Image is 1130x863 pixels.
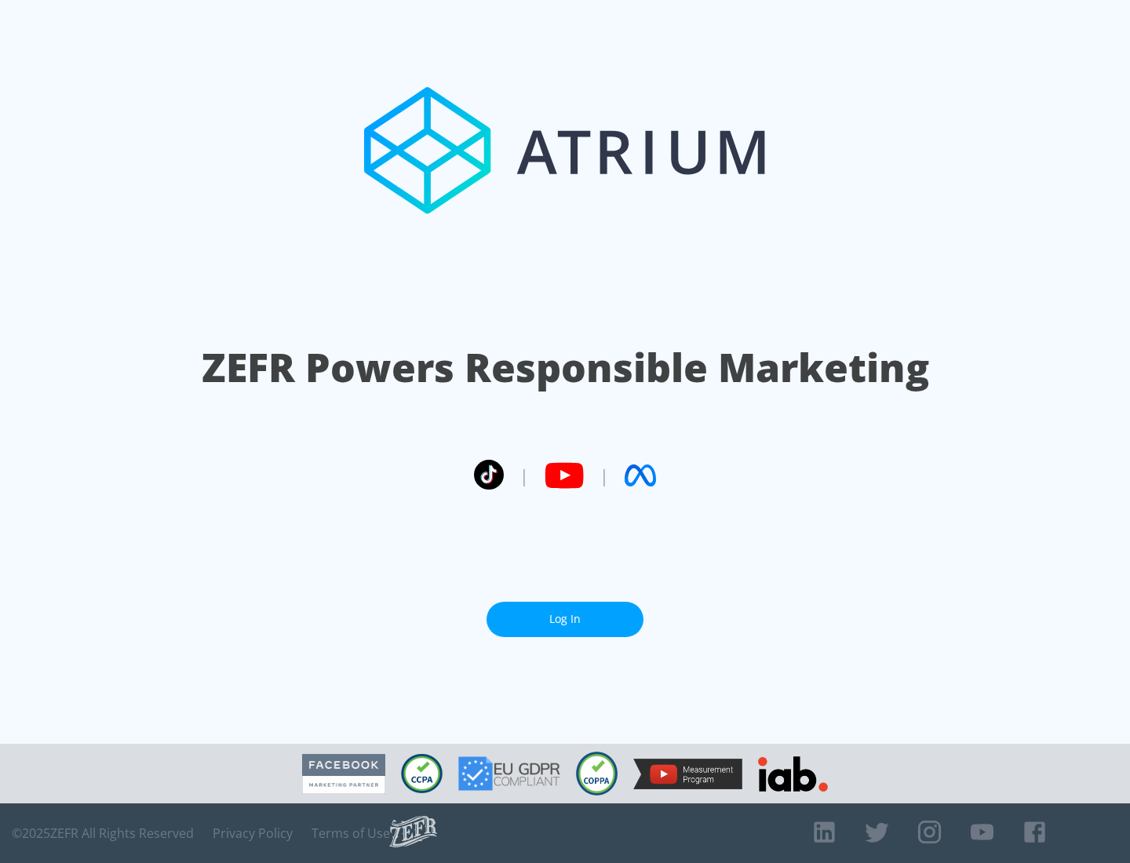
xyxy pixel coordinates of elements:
img: GDPR Compliant [458,756,560,791]
img: YouTube Measurement Program [633,759,742,789]
img: IAB [758,756,828,792]
a: Log In [487,602,643,637]
img: CCPA Compliant [401,754,443,793]
h1: ZEFR Powers Responsible Marketing [202,340,929,395]
img: COPPA Compliant [576,752,618,796]
span: | [519,464,529,487]
img: Facebook Marketing Partner [302,754,385,794]
span: © 2025 ZEFR All Rights Reserved [12,825,194,841]
a: Terms of Use [312,825,390,841]
span: | [600,464,609,487]
a: Privacy Policy [213,825,293,841]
